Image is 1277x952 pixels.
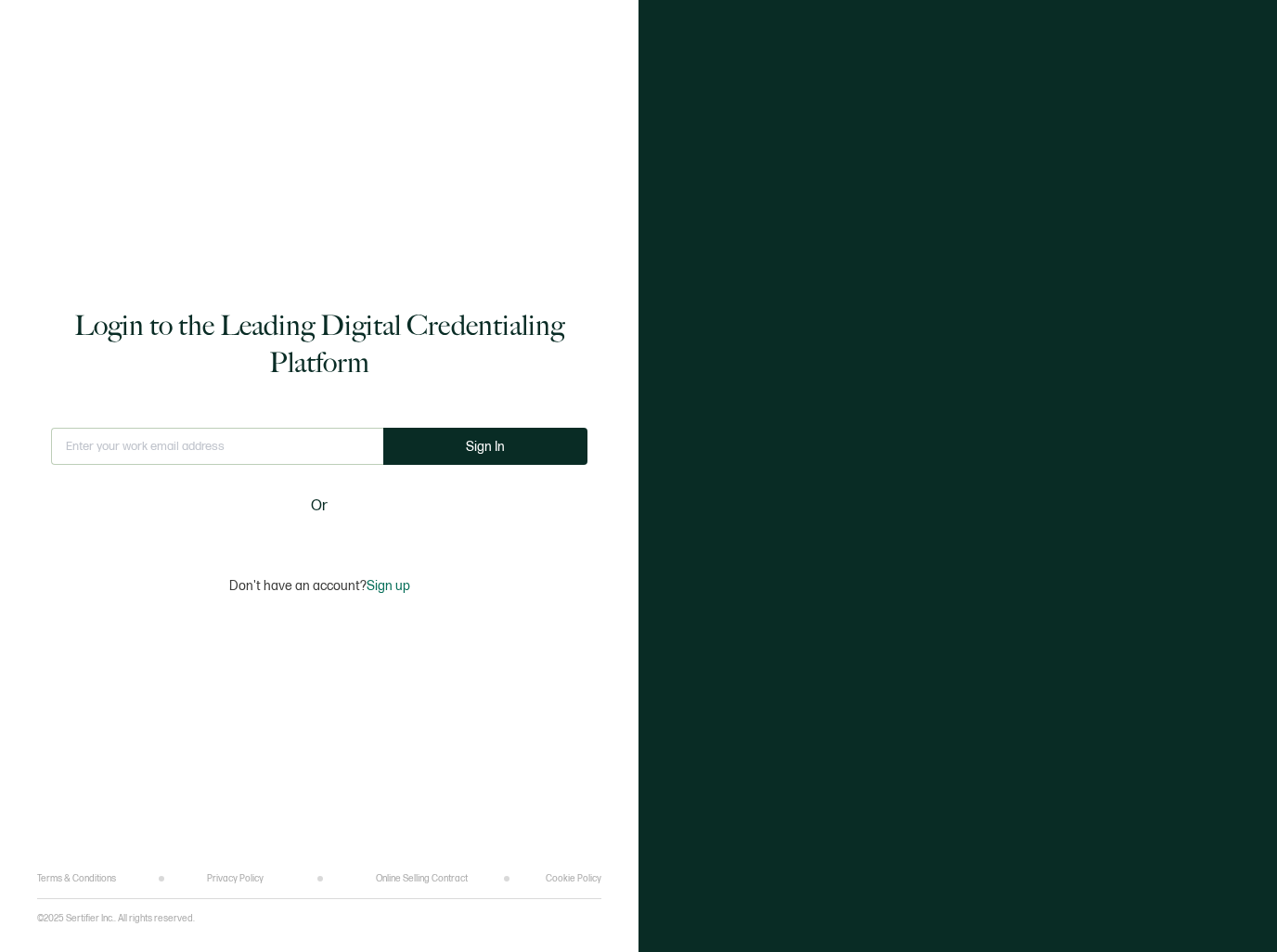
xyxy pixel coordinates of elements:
[367,578,410,594] span: Sign up
[546,873,601,884] a: Cookie Policy
[207,873,264,884] a: Privacy Policy
[37,913,195,924] p: ©2025 Sertifier Inc.. All rights reserved.
[51,307,587,381] h1: Login to the Leading Digital Credentialing Platform
[466,440,505,454] span: Sign In
[51,428,383,465] input: Enter your work email address
[376,873,468,884] a: Online Selling Contract
[383,428,587,465] button: Sign In
[229,578,410,594] p: Don't have an account?
[37,873,116,884] a: Terms & Conditions
[311,495,328,518] span: Or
